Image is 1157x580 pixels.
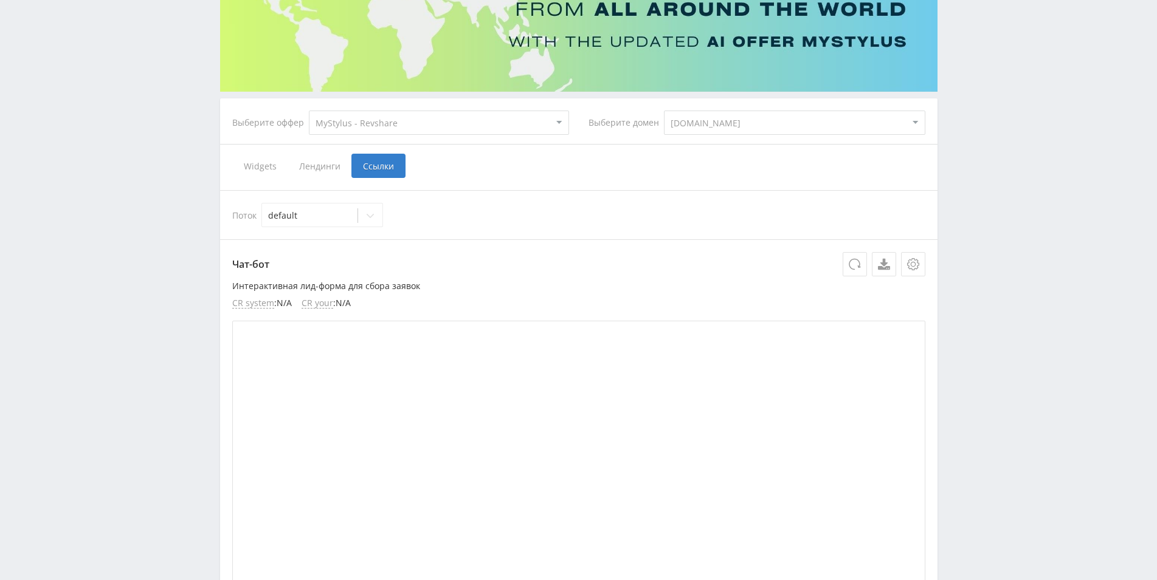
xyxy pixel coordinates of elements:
[232,118,309,128] div: Выберите оффер
[232,281,925,291] p: Интерактивная лид-форма для сбора заявок
[232,203,925,227] div: Поток
[901,252,925,276] button: Настройки
[302,298,351,309] li: : N/A
[232,154,288,178] span: Widgets
[589,118,664,128] div: Выберите домен
[872,252,896,276] a: Скачать
[843,252,867,276] button: Обновить
[232,298,292,309] li: : N/A
[351,154,406,178] span: Ссылки
[288,154,351,178] span: Лендинги
[302,298,333,309] span: CR your
[232,298,274,309] span: CR system
[232,252,925,276] p: Чат-бот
